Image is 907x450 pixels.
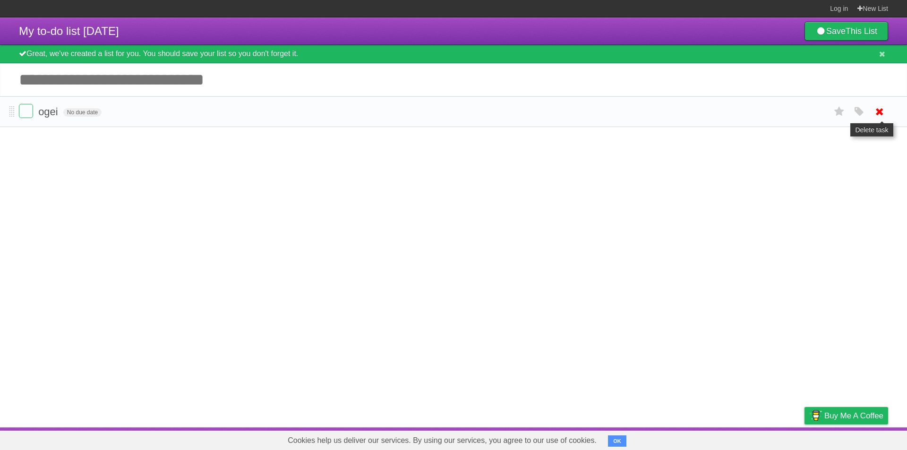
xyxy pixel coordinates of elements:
span: No due date [63,108,102,117]
span: Cookies help us deliver our services. By using our services, you agree to our use of cookies. [278,431,606,450]
label: Done [19,104,33,118]
a: Suggest a feature [829,430,888,448]
a: Terms [760,430,781,448]
label: Star task [830,104,848,119]
a: Developers [710,430,748,448]
a: SaveThis List [804,22,888,41]
img: Buy me a coffee [809,408,822,424]
span: ogei [38,106,60,118]
a: Privacy [792,430,817,448]
button: OK [608,435,626,447]
span: Buy me a coffee [824,408,883,424]
a: Buy me a coffee [804,407,888,425]
span: My to-do list [DATE] [19,25,119,37]
b: This List [846,26,877,36]
a: About [679,430,699,448]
